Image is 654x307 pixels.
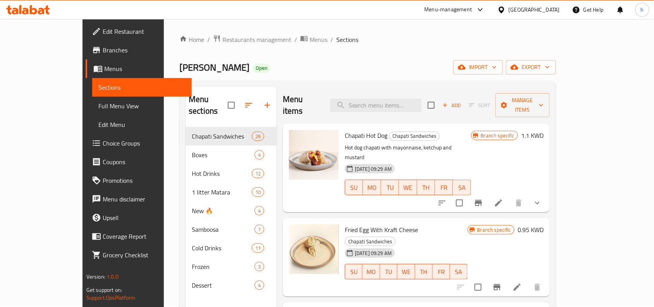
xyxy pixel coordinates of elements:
[417,180,435,195] button: TH
[86,246,192,264] a: Grocery Checklist
[86,208,192,227] a: Upsell
[213,35,291,45] a: Restaurants management
[518,224,544,235] h6: 0.95 KWD
[398,264,415,279] button: WE
[252,170,264,177] span: 12
[252,189,264,196] span: 10
[186,201,277,220] div: New 🔥4
[103,232,186,241] span: Coverage Report
[103,176,186,185] span: Promotions
[186,220,277,239] div: Samboosa7
[425,5,472,14] div: Menu-management
[255,151,264,159] span: 4
[255,226,264,233] span: 7
[239,96,258,114] span: Sort sections
[453,60,503,75] button: import
[450,264,468,279] button: SA
[252,132,264,141] div: items
[98,83,186,92] span: Sections
[252,245,264,252] span: 11
[103,213,186,222] span: Upsell
[192,225,255,234] span: Samboosa
[86,41,192,59] a: Branches
[402,182,414,193] span: WE
[86,134,192,153] a: Choice Groups
[399,180,417,195] button: WE
[86,285,122,295] span: Get support on:
[107,272,119,282] span: 1.0.0
[453,266,465,278] span: SA
[381,180,399,195] button: TU
[283,94,321,117] h2: Menu items
[389,132,439,140] span: Chapati Sandwiches
[103,139,186,148] span: Choice Groups
[253,65,270,71] span: Open
[363,180,381,195] button: MO
[179,35,556,45] nav: breadcrumb
[439,99,464,111] span: Add item
[186,124,277,298] nav: Menu sections
[103,45,186,55] span: Branches
[192,132,252,141] span: Chapati Sandwiches
[255,281,264,290] div: items
[192,206,255,215] span: New 🔥
[223,97,239,113] span: Select all sections
[186,183,277,201] div: 1 litter Matara10
[641,5,644,14] span: h
[253,64,270,73] div: Open
[92,97,192,115] a: Full Menu View
[478,132,518,139] span: Branch specific
[464,99,496,111] span: Select section first
[433,264,450,279] button: FR
[186,239,277,257] div: Cold Drinks11
[255,262,264,271] div: items
[86,227,192,246] a: Coverage Report
[103,194,186,204] span: Menu disclaimer
[252,187,264,197] div: items
[420,182,432,193] span: TH
[330,35,333,44] li: /
[294,35,297,44] li: /
[345,237,396,246] div: Chapati Sandwiches
[289,130,339,180] img: Chapati Hot Dog
[423,97,439,113] span: Select section
[103,250,186,260] span: Grocery Checklist
[103,27,186,36] span: Edit Restaurant
[366,182,378,193] span: MO
[92,78,192,97] a: Sections
[352,165,395,173] span: [DATE] 09:29 AM
[418,266,430,278] span: TH
[474,226,514,234] span: Branch specific
[86,153,192,171] a: Coupons
[415,264,433,279] button: TH
[255,282,264,289] span: 4
[494,198,503,208] a: Edit menu item
[98,120,186,129] span: Edit Menu
[460,62,497,72] span: import
[255,150,264,160] div: items
[186,276,277,295] div: Dessert4
[345,143,471,162] p: Hot dog chapati with mayonnaise, ketchup and mustard
[192,243,252,253] span: Cold Drinks
[255,206,264,215] div: items
[192,281,255,290] span: Dessert
[433,194,451,212] button: sort-choices
[509,5,560,14] div: [GEOGRAPHIC_DATA]
[512,62,550,72] span: export
[86,59,192,78] a: Menus
[384,182,396,193] span: TU
[252,243,264,253] div: items
[86,22,192,41] a: Edit Restaurant
[192,262,255,271] span: Frozen
[363,264,380,279] button: MO
[255,225,264,234] div: items
[502,95,544,115] span: Manage items
[86,272,105,282] span: Version:
[192,169,252,178] span: Hot Drinks
[352,250,395,257] span: [DATE] 09:29 AM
